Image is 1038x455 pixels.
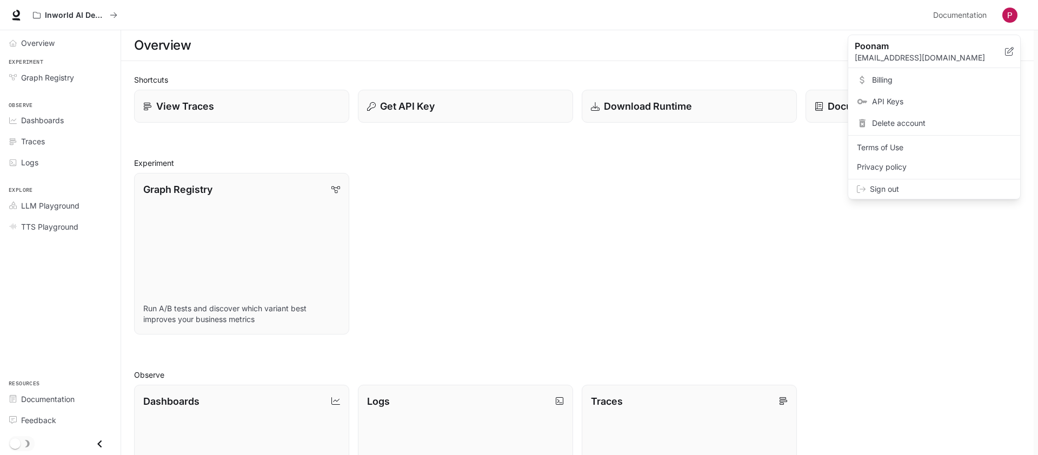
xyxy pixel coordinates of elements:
[872,118,1012,129] span: Delete account
[848,179,1020,199] div: Sign out
[872,96,1012,107] span: API Keys
[850,138,1018,157] a: Terms of Use
[848,35,1020,68] div: Poonam[EMAIL_ADDRESS][DOMAIN_NAME]
[850,113,1018,133] div: Delete account
[855,39,988,52] p: Poonam
[850,157,1018,177] a: Privacy policy
[850,92,1018,111] a: API Keys
[870,184,1012,195] span: Sign out
[857,142,1012,153] span: Terms of Use
[850,70,1018,90] a: Billing
[857,162,1012,172] span: Privacy policy
[855,52,1005,63] p: [EMAIL_ADDRESS][DOMAIN_NAME]
[872,75,1012,85] span: Billing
